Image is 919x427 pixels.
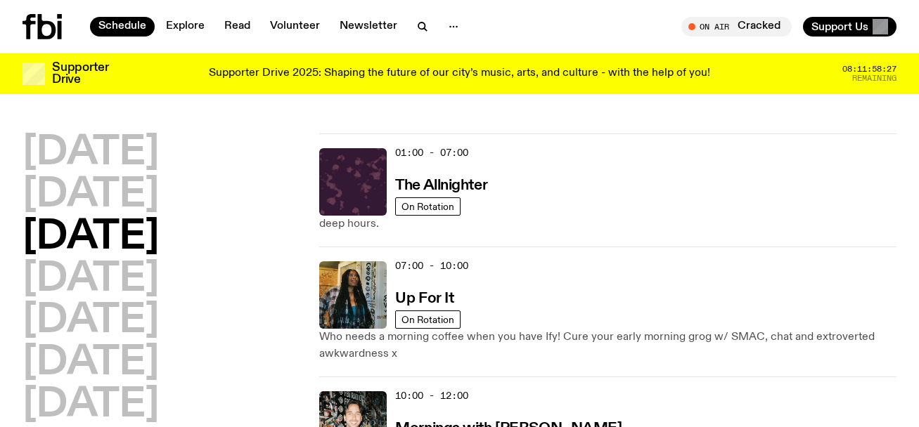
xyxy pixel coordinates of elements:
span: On Rotation [401,314,454,324]
span: Remaining [852,74,896,82]
h3: The Allnighter [395,178,487,193]
span: 07:00 - 10:00 [395,259,468,272]
button: On AirCracked [681,17,792,37]
span: On Rotation [401,201,454,211]
span: 10:00 - 12:00 [395,389,468,402]
p: Who needs a morning coffee when you have Ify! Cure your early morning grog w/ SMAC, chat and extr... [319,329,896,362]
a: Read [216,17,259,37]
button: [DATE] [23,260,159,299]
button: [DATE] [23,176,159,215]
img: Ify - a Brown Skin girl with black braided twists, looking up to the side with her tongue stickin... [319,261,387,329]
a: Schedule [90,17,155,37]
h3: Supporter Drive [52,62,108,86]
a: On Rotation [395,310,461,329]
a: The Allnighter [395,176,487,193]
a: Volunteer [262,17,328,37]
p: Supporter Drive 2025: Shaping the future of our city’s music, arts, and culture - with the help o... [209,67,710,80]
span: 01:00 - 07:00 [395,146,468,159]
a: Newsletter [331,17,406,37]
button: [DATE] [23,218,159,257]
a: Up For It [395,289,454,306]
button: [DATE] [23,343,159,383]
p: deep hours. [319,216,896,232]
a: Explore [158,17,213,37]
button: [DATE] [23,386,159,425]
a: On Rotation [395,197,461,216]
button: [DATE] [23,301,159,341]
h3: Up For It [395,291,454,306]
button: [DATE] [23,133,159,173]
span: Support Us [811,20,868,33]
button: Support Us [803,17,896,37]
span: 08:11:58:27 [842,65,896,73]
